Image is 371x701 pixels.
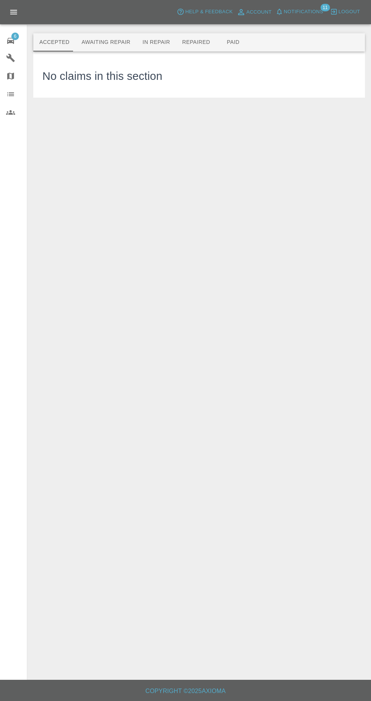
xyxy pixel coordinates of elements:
[284,8,323,16] span: Notifications
[338,8,360,16] span: Logout
[274,6,325,18] button: Notifications
[33,33,75,51] button: Accepted
[6,686,365,696] h6: Copyright © 2025 Axioma
[11,33,19,40] span: 6
[75,33,136,51] button: Awaiting Repair
[137,33,176,51] button: In Repair
[175,6,234,18] button: Help & Feedback
[176,33,216,51] button: Repaired
[320,4,330,11] span: 11
[216,33,250,51] button: Paid
[185,8,232,16] span: Help & Feedback
[328,6,362,18] button: Logout
[5,3,23,21] button: Open drawer
[235,6,274,18] a: Account
[246,8,272,17] span: Account
[42,68,162,85] h3: No claims in this section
